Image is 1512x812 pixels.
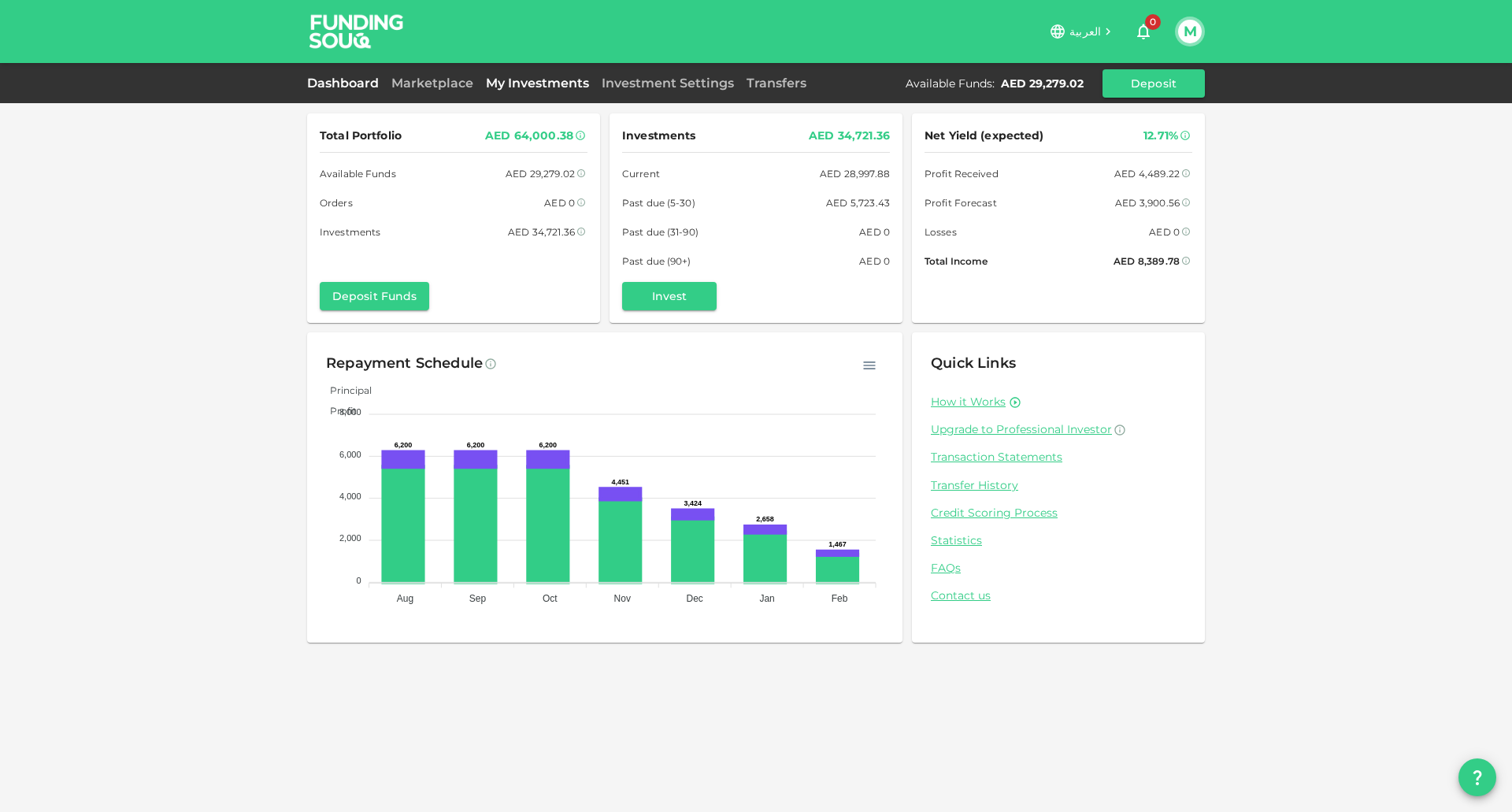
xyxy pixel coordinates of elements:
span: Current [622,165,660,182]
tspan: 0 [356,576,361,585]
span: Quick Links [931,354,1016,372]
tspan: Feb [832,593,848,604]
span: Total Income [925,253,988,269]
span: Investments [320,224,380,240]
a: How it Works [931,395,1006,410]
tspan: Sep [469,593,487,604]
span: Investments [622,126,695,146]
div: AED 0 [859,253,890,269]
div: AED 0 [544,195,575,211]
a: Investment Settings [595,76,740,91]
div: 12.71% [1143,126,1178,146]
tspan: 8,000 [339,407,361,417]
tspan: Dec [687,593,703,604]
tspan: Aug [397,593,413,604]
div: AED 3,900.56 [1115,195,1180,211]
span: Profit Forecast [925,195,997,211]
button: M [1178,20,1202,43]
span: Profit Received [925,165,999,182]
div: AED 28,997.88 [820,165,890,182]
span: Available Funds [320,165,396,182]
div: AED 29,279.02 [1001,76,1084,91]
button: Invest [622,282,717,310]
div: AED 29,279.02 [506,165,575,182]
a: Statistics [931,533,1186,548]
div: AED 34,721.36 [508,224,575,240]
tspan: Jan [759,593,774,604]
tspan: 2,000 [339,533,361,543]
div: AED 4,489.22 [1114,165,1180,182]
span: Upgrade to Professional Investor [931,422,1112,436]
tspan: Nov [614,593,631,604]
div: AED 5,723.43 [826,195,890,211]
span: العربية [1069,24,1101,39]
div: AED 34,721.36 [809,126,890,146]
a: Dashboard [307,76,385,91]
div: AED 8,389.78 [1114,253,1180,269]
span: Past due (31-90) [622,224,699,240]
a: My Investments [480,76,595,91]
tspan: 6,000 [339,450,361,459]
button: Deposit [1102,69,1205,98]
div: Repayment Schedule [326,351,483,376]
div: AED 0 [1149,224,1180,240]
span: Past due (5-30) [622,195,695,211]
button: Deposit Funds [320,282,429,310]
a: Credit Scoring Process [931,506,1186,521]
span: Principal [318,384,372,396]
a: Upgrade to Professional Investor [931,422,1186,437]
button: question [1458,758,1496,796]
a: Transfers [740,76,813,91]
a: FAQs [931,561,1186,576]
tspan: Oct [543,593,558,604]
span: Past due (90+) [622,253,691,269]
tspan: 4,000 [339,491,361,501]
a: Transfer History [931,478,1186,493]
button: 0 [1128,16,1159,47]
span: Orders [320,195,353,211]
a: Contact us [931,588,1186,603]
a: Transaction Statements [931,450,1186,465]
span: Total Portfolio [320,126,402,146]
span: Losses [925,224,957,240]
span: Profit [318,405,357,417]
div: Available Funds : [906,76,995,91]
span: 0 [1145,14,1161,30]
div: AED 64,000.38 [485,126,573,146]
span: Net Yield (expected) [925,126,1044,146]
div: AED 0 [859,224,890,240]
a: Marketplace [385,76,480,91]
